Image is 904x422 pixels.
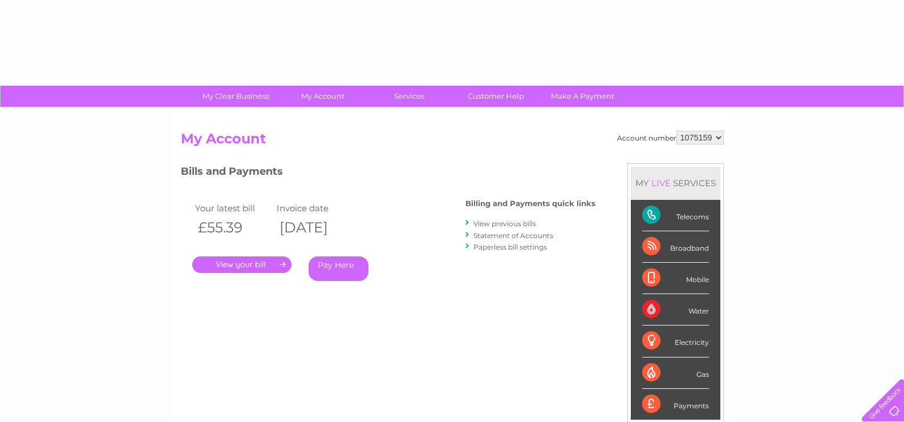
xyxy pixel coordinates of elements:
div: LIVE [649,178,673,188]
div: Payments [642,389,709,420]
div: Water [642,294,709,325]
div: Telecoms [642,200,709,231]
div: Broadband [642,231,709,263]
a: Paperless bill settings [473,243,547,251]
td: Invoice date [274,200,356,216]
a: Services [362,86,456,107]
th: £55.39 [192,216,274,239]
h3: Bills and Payments [181,163,595,183]
a: My Account [275,86,370,107]
h4: Billing and Payments quick links [465,199,595,208]
td: Your latest bill [192,200,274,216]
a: Pay Here [309,256,368,281]
a: Statement of Accounts [473,231,553,240]
div: Account number [617,131,724,144]
a: My Clear Business [189,86,283,107]
div: MY SERVICES [631,167,720,199]
th: [DATE] [274,216,356,239]
div: Gas [642,357,709,389]
a: . [192,256,291,273]
a: Customer Help [449,86,543,107]
a: Make A Payment [536,86,630,107]
a: View previous bills [473,219,536,228]
div: Electricity [642,325,709,357]
div: Mobile [642,263,709,294]
h2: My Account [181,131,724,152]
